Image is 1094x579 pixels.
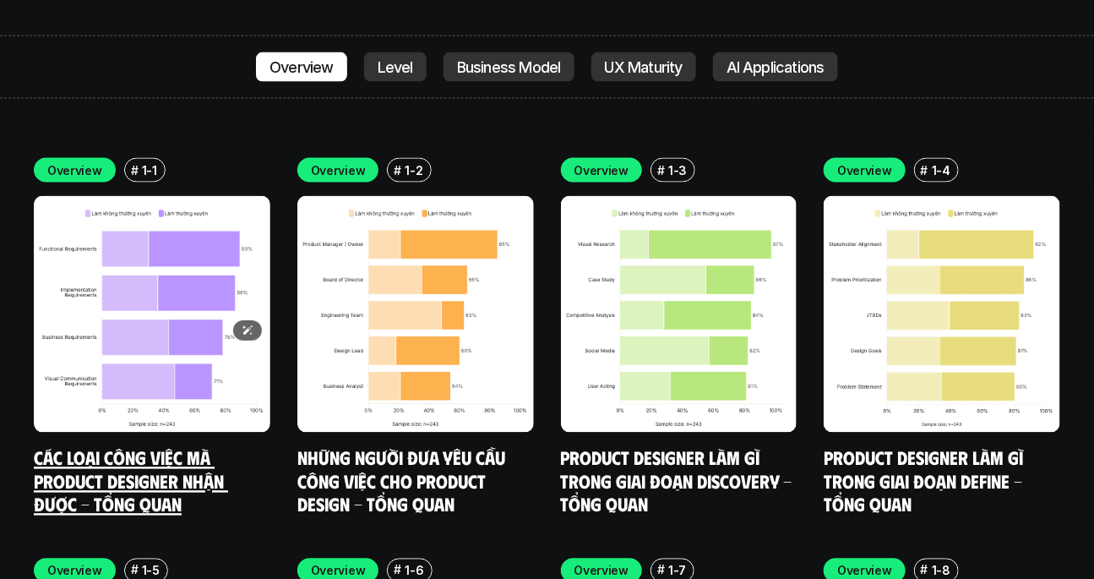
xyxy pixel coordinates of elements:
[378,59,413,76] p: Level
[713,52,838,83] a: AI Applications
[142,161,157,179] p: 1-1
[657,564,665,576] h6: #
[131,164,139,177] h6: #
[561,446,797,516] a: Product Designer làm gì trong giai đoạn Discovery - Tổng quan
[47,161,102,179] p: Overview
[394,564,401,576] h6: #
[657,164,665,177] h6: #
[824,446,1027,516] a: Product Designer làm gì trong giai đoạn Define - Tổng quan
[574,161,629,179] p: Overview
[34,446,228,516] a: Các loại công việc mà Product Designer nhận được - Tổng quan
[727,59,825,76] p: AI Applications
[921,164,928,177] h6: #
[297,446,509,516] a: Những người đưa yêu cầu công việc cho Product Design - Tổng quan
[591,52,696,83] a: UX Maturity
[457,59,561,76] p: Business Model
[269,59,334,76] p: Overview
[256,52,347,83] a: Overview
[394,164,401,177] h6: #
[444,52,574,83] a: Business Model
[405,161,423,179] p: 1-2
[364,52,427,83] a: Level
[668,161,687,179] p: 1-3
[837,161,892,179] p: Overview
[311,161,366,179] p: Overview
[131,564,139,576] h6: #
[932,161,950,179] p: 1-4
[921,564,928,576] h6: #
[605,59,683,76] p: UX Maturity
